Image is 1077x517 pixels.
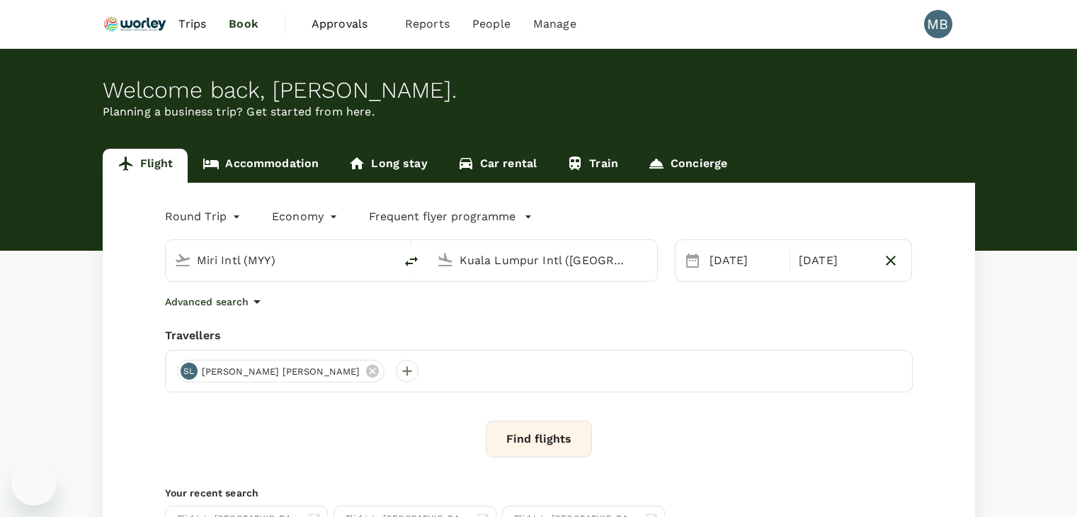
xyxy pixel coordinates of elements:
div: Round Trip [165,205,244,228]
button: Frequent flyer programme [369,208,532,225]
span: Reports [405,16,450,33]
input: Going to [460,249,627,271]
div: Welcome back , [PERSON_NAME] . [103,77,975,103]
iframe: Button to launch messaging window [11,460,57,506]
span: People [472,16,511,33]
a: Train [552,149,633,183]
div: MB [924,10,952,38]
a: Flight [103,149,188,183]
a: Car rental [443,149,552,183]
div: [DATE] [793,246,876,275]
a: Long stay [334,149,442,183]
span: Approvals [312,16,382,33]
p: Your recent search [165,486,913,500]
p: Planning a business trip? Get started from here. [103,103,975,120]
button: Open [384,258,387,261]
div: SL [181,363,198,380]
div: Economy [272,205,341,228]
input: Depart from [197,249,365,271]
img: Ranhill Worley Sdn Bhd [103,8,168,40]
span: Trips [178,16,206,33]
div: Travellers [165,327,913,344]
p: Advanced search [165,295,249,309]
button: Open [647,258,650,261]
p: Frequent flyer programme [369,208,515,225]
a: Accommodation [188,149,334,183]
span: [PERSON_NAME] [PERSON_NAME] [193,365,369,379]
span: Book [229,16,258,33]
div: [DATE] [704,246,787,275]
button: Advanced search [165,293,266,310]
a: Concierge [633,149,742,183]
div: SL[PERSON_NAME] [PERSON_NAME] [177,360,384,382]
button: Find flights [486,421,592,458]
button: delete [394,244,428,278]
span: Manage [533,16,576,33]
